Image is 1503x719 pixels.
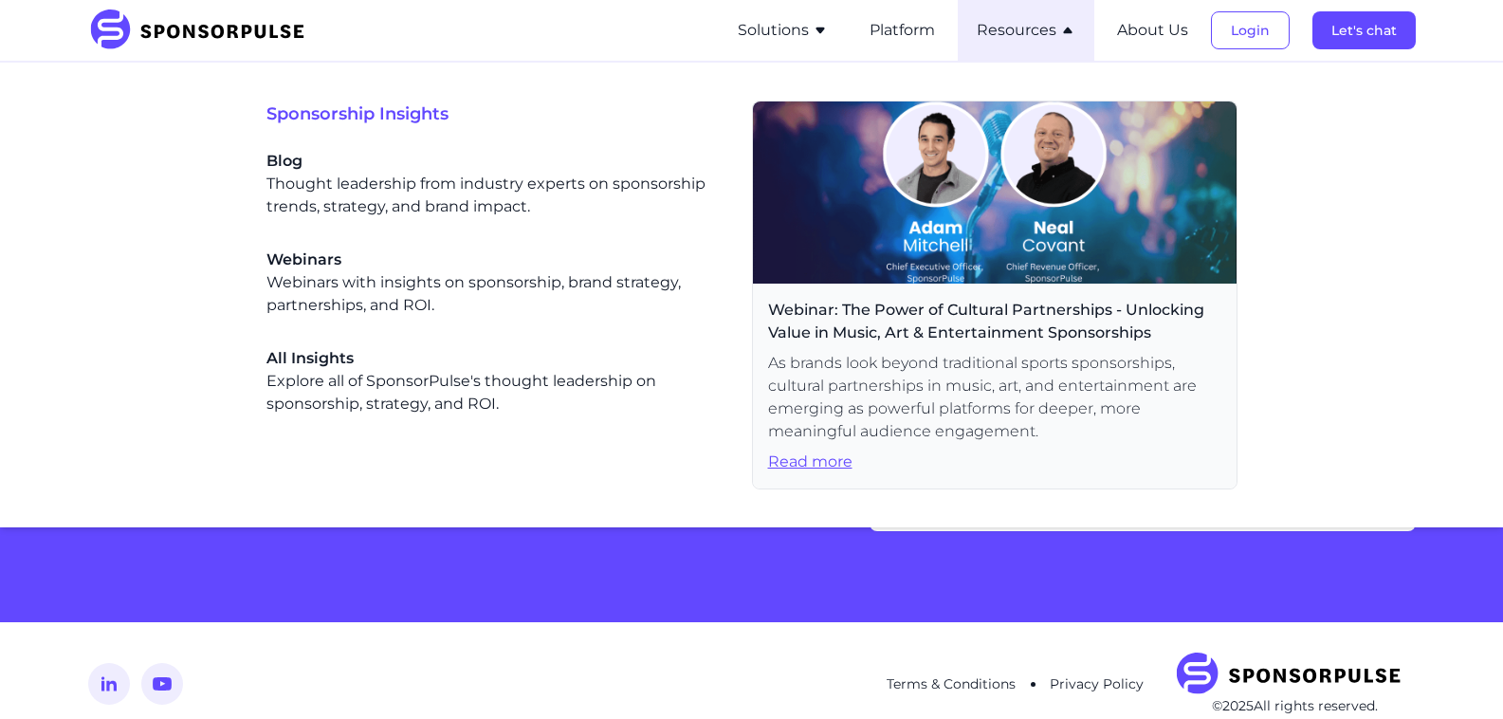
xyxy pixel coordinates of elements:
a: Login [1211,22,1290,39]
span: Webinars [266,249,722,271]
button: Let's chat [1312,11,1416,49]
a: Webinar: The Power of Cultural Partnerships - Unlocking Value in Music, Art & Entertainment Spons... [752,101,1237,489]
span: Read more [768,451,1221,473]
div: Explore all of SponsorPulse's thought leadership on sponsorship, strategy, and ROI. [266,347,722,415]
button: Platform [870,19,935,42]
img: Webinar header image [753,101,1237,284]
img: SponsorPulse [1174,653,1416,696]
button: Solutions [738,19,828,42]
img: YouTube [141,663,183,705]
div: Thought leadership from industry experts on sponsorship trends, strategy, and brand impact. [266,150,722,218]
a: Privacy Policy [1050,675,1144,692]
div: Webinars with insights on sponsorship, brand strategy, partnerships, and ROI. [266,249,722,317]
button: Login [1211,11,1290,49]
span: Webinar: The Power of Cultural Partnerships - Unlocking Value in Music, Art & Entertainment Spons... [768,299,1221,344]
a: All InsightsExplore all of SponsorPulse's thought leadership on sponsorship, strategy, and ROI. [266,347,722,415]
button: Resources [977,19,1075,42]
a: BlogThought leadership from industry experts on sponsorship trends, strategy, and brand impact. [266,150,722,218]
a: Terms & Conditions [887,675,1016,692]
button: About Us [1117,19,1188,42]
span: All Insights [266,347,722,370]
img: LinkedIn [88,663,130,705]
a: WebinarsWebinars with insights on sponsorship, brand strategy, partnerships, and ROI. [266,249,722,317]
img: SponsorPulse [88,9,319,51]
span: As brands look beyond traditional sports sponsorships, cultural partnerships in music, art, and e... [768,352,1221,443]
iframe: Chat Widget [1408,628,1503,719]
a: About Us [1117,22,1188,39]
a: Let's chat [1312,22,1416,39]
p: © 2025 All rights reserved. [1174,696,1416,715]
a: Platform [870,22,935,39]
span: Blog [266,150,722,173]
span: Sponsorship Insights [266,101,752,127]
